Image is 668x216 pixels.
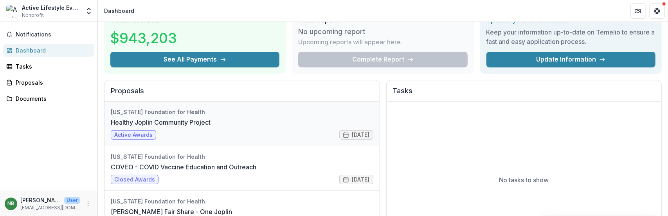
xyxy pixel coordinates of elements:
button: Open entity switcher [83,3,94,19]
div: Active Lifestyle Events Inc. [22,4,80,12]
p: [PERSON_NAME] [20,196,61,204]
a: Healthy Joplin Community Project [111,118,211,127]
button: More [83,199,93,209]
nav: breadcrumb [101,5,137,16]
button: Get Help [649,3,665,19]
div: Nicole Brown [8,201,14,206]
a: COVEO - COVID Vaccine Education and Outreach [111,162,256,172]
p: User [64,197,80,204]
div: Proposals [16,78,88,87]
h3: $943,203 [110,27,177,49]
button: Notifications [3,28,94,41]
h3: Keep your information up-to-date on Temelio to ensure a fast and easy application process. [486,27,655,46]
a: Documents [3,92,94,105]
p: [EMAIL_ADDRESS][DOMAIN_NAME] [20,204,80,211]
a: Update Information [486,52,655,67]
p: Upcoming reports will appear here. [298,37,402,47]
a: Proposals [3,76,94,89]
h3: No upcoming report [298,27,366,36]
div: Documents [16,94,88,103]
div: Dashboard [104,7,134,15]
img: Active Lifestyle Events Inc. [6,5,19,17]
span: Notifications [16,31,91,38]
span: Nonprofit [22,12,44,19]
a: Tasks [3,60,94,73]
h2: Tasks [393,87,655,102]
h2: Proposals [111,87,373,102]
a: Dashboard [3,44,94,57]
p: No tasks to show [499,175,549,185]
button: Partners [630,3,646,19]
div: Dashboard [16,46,88,54]
button: See All Payments [110,52,279,67]
div: Tasks [16,62,88,71]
